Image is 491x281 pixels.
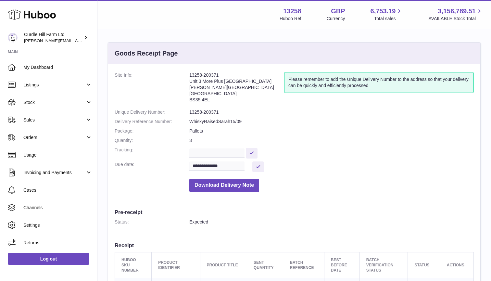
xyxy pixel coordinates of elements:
dt: Status: [115,219,189,225]
span: Settings [23,222,92,228]
span: [PERSON_NAME][EMAIL_ADDRESS][DOMAIN_NAME] [24,38,130,43]
h3: Pre-receipt [115,209,474,216]
button: Download Delivery Note [189,179,259,192]
th: Best Before Date [324,252,359,278]
dt: Package: [115,128,189,134]
dt: Quantity: [115,137,189,144]
span: Listings [23,82,85,88]
dd: WhiskyRaisedSarah15/09 [189,119,474,125]
h3: Receipt [115,242,474,249]
span: Returns [23,240,92,246]
dd: 3 [189,137,474,144]
span: Usage [23,152,92,158]
div: Huboo Ref [280,16,301,22]
a: 6,753.19 Total sales [371,7,403,22]
address: 13258-200371 Unit 3 More Plus [GEOGRAPHIC_DATA] [PERSON_NAME][GEOGRAPHIC_DATA] [GEOGRAPHIC_DATA] ... [189,72,284,106]
th: Product title [200,252,247,278]
div: Curdle Hill Farm Ltd [24,32,82,44]
th: Batch Reference [283,252,324,278]
span: Orders [23,134,85,141]
th: Sent Quantity [247,252,283,278]
dd: Pallets [189,128,474,134]
dd: Expected [189,219,474,225]
span: 6,753.19 [371,7,396,16]
dt: Due date: [115,161,189,172]
th: Status [408,252,440,278]
span: Total sales [374,16,403,22]
strong: GBP [331,7,345,16]
span: Cases [23,187,92,193]
div: Currency [327,16,345,22]
th: Actions [440,252,473,278]
div: Please remember to add the Unique Delivery Number to the address so that your delivery can be qui... [284,72,474,93]
span: 3,156,789.51 [438,7,476,16]
th: Huboo SKU Number [115,252,152,278]
dt: Delivery Reference Number: [115,119,189,125]
span: AVAILABLE Stock Total [428,16,483,22]
span: Sales [23,117,85,123]
a: 3,156,789.51 AVAILABLE Stock Total [428,7,483,22]
dt: Tracking: [115,147,189,158]
h3: Goods Receipt Page [115,49,178,58]
dt: Site Info: [115,72,189,106]
span: My Dashboard [23,64,92,70]
dt: Unique Delivery Number: [115,109,189,115]
a: Log out [8,253,89,265]
th: Product Identifier [152,252,200,278]
dd: 13258-200371 [189,109,474,115]
strong: 13258 [283,7,301,16]
span: Invoicing and Payments [23,170,85,176]
th: Batch Verification Status [359,252,408,278]
img: miranda@diddlysquatfarmshop.com [8,33,18,43]
span: Stock [23,99,85,106]
span: Channels [23,205,92,211]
